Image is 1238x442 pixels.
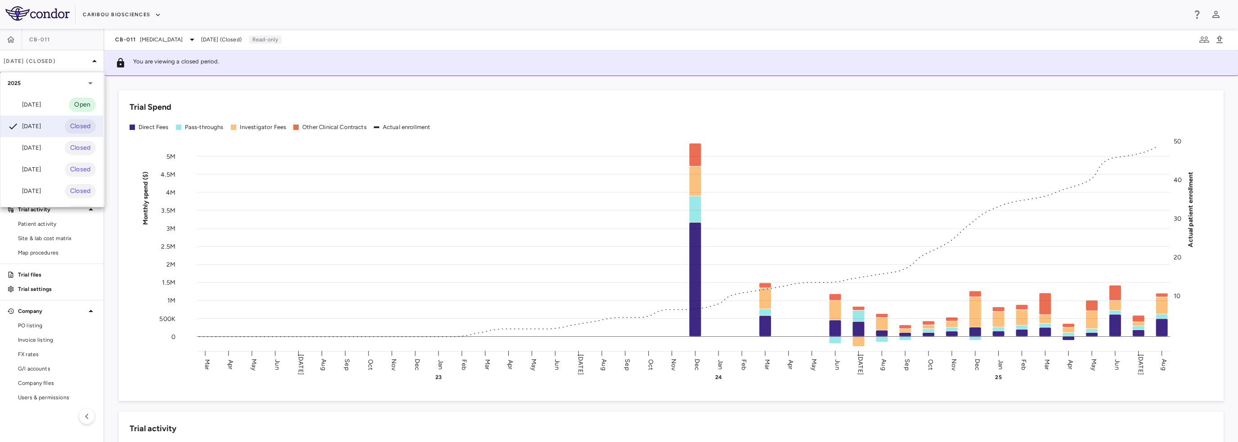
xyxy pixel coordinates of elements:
span: Closed [65,186,96,196]
div: [DATE] [8,186,41,196]
div: [DATE] [8,164,41,175]
span: Open [69,100,96,110]
p: 2025 [8,79,21,87]
div: [DATE] [8,99,41,110]
div: [DATE] [8,121,41,132]
div: [DATE] [8,143,41,153]
span: Closed [65,165,96,174]
div: 2025 [0,72,103,94]
span: Closed [65,121,96,131]
span: Closed [65,143,96,153]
